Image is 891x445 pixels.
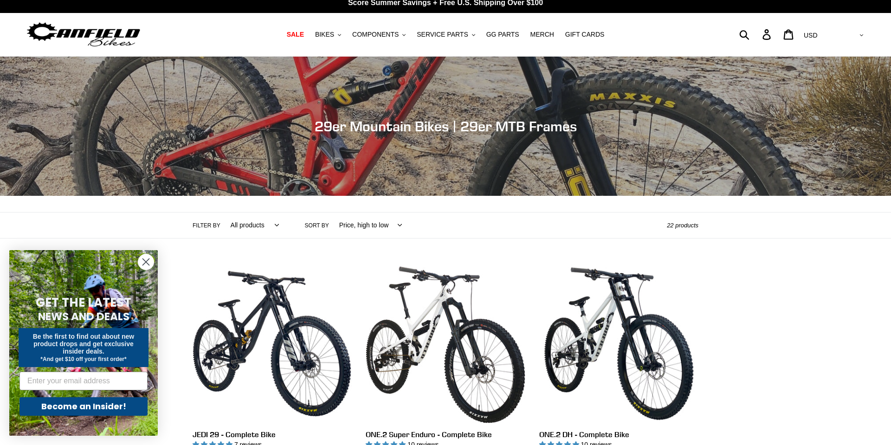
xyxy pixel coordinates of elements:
span: 29er Mountain Bikes | 29er MTB Frames [315,118,577,135]
button: Become an Insider! [19,397,148,416]
input: Search [744,24,768,45]
a: GIFT CARDS [561,28,609,41]
label: Sort by [305,221,329,230]
span: SERVICE PARTS [417,31,468,39]
span: GG PARTS [486,31,519,39]
span: Be the first to find out about new product drops and get exclusive insider deals. [33,333,135,355]
span: SALE [287,31,304,39]
span: BIKES [315,31,334,39]
button: BIKES [310,28,346,41]
a: GG PARTS [482,28,524,41]
a: SALE [282,28,309,41]
span: 22 products [667,222,698,229]
span: *And get $10 off your first order* [40,356,126,362]
label: Filter by [193,221,220,230]
img: Canfield Bikes [26,20,142,49]
span: GET THE LATEST [36,294,131,311]
span: MERCH [530,31,554,39]
span: COMPONENTS [352,31,399,39]
span: NEWS AND DEALS [38,309,129,324]
span: GIFT CARDS [565,31,605,39]
button: SERVICE PARTS [412,28,479,41]
button: COMPONENTS [348,28,410,41]
input: Enter your email address [19,372,148,390]
a: MERCH [526,28,559,41]
button: Close dialog [138,254,154,270]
